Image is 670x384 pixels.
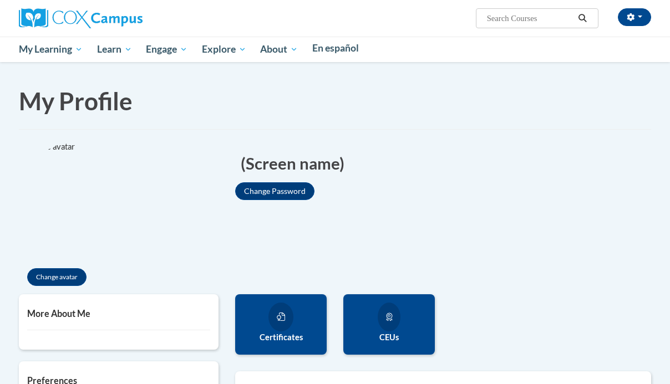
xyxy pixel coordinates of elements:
[352,331,427,344] label: CEUs
[202,43,246,56] span: Explore
[90,37,139,62] a: Learn
[260,43,298,56] span: About
[618,8,651,26] button: Account Settings
[27,268,87,286] button: Change avatar
[97,43,132,56] span: Learn
[27,308,210,319] h5: More About Me
[575,12,591,25] button: Search
[312,42,359,54] span: En español
[243,331,318,344] label: Certificates
[19,141,141,263] img: profile avatar
[486,12,575,25] input: Search Courses
[19,43,83,56] span: My Learning
[195,37,253,62] a: Explore
[139,37,195,62] a: Engage
[305,37,366,60] a: En español
[19,13,143,22] a: Cox Campus
[235,182,314,200] button: Change Password
[19,86,133,115] span: My Profile
[241,152,344,175] span: (Screen name)
[19,8,143,28] img: Cox Campus
[19,141,141,263] div: Click to change the profile picture
[253,37,306,62] a: About
[146,43,187,56] span: Engage
[578,14,588,23] i: 
[12,37,90,62] a: My Learning
[11,37,659,62] div: Main menu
